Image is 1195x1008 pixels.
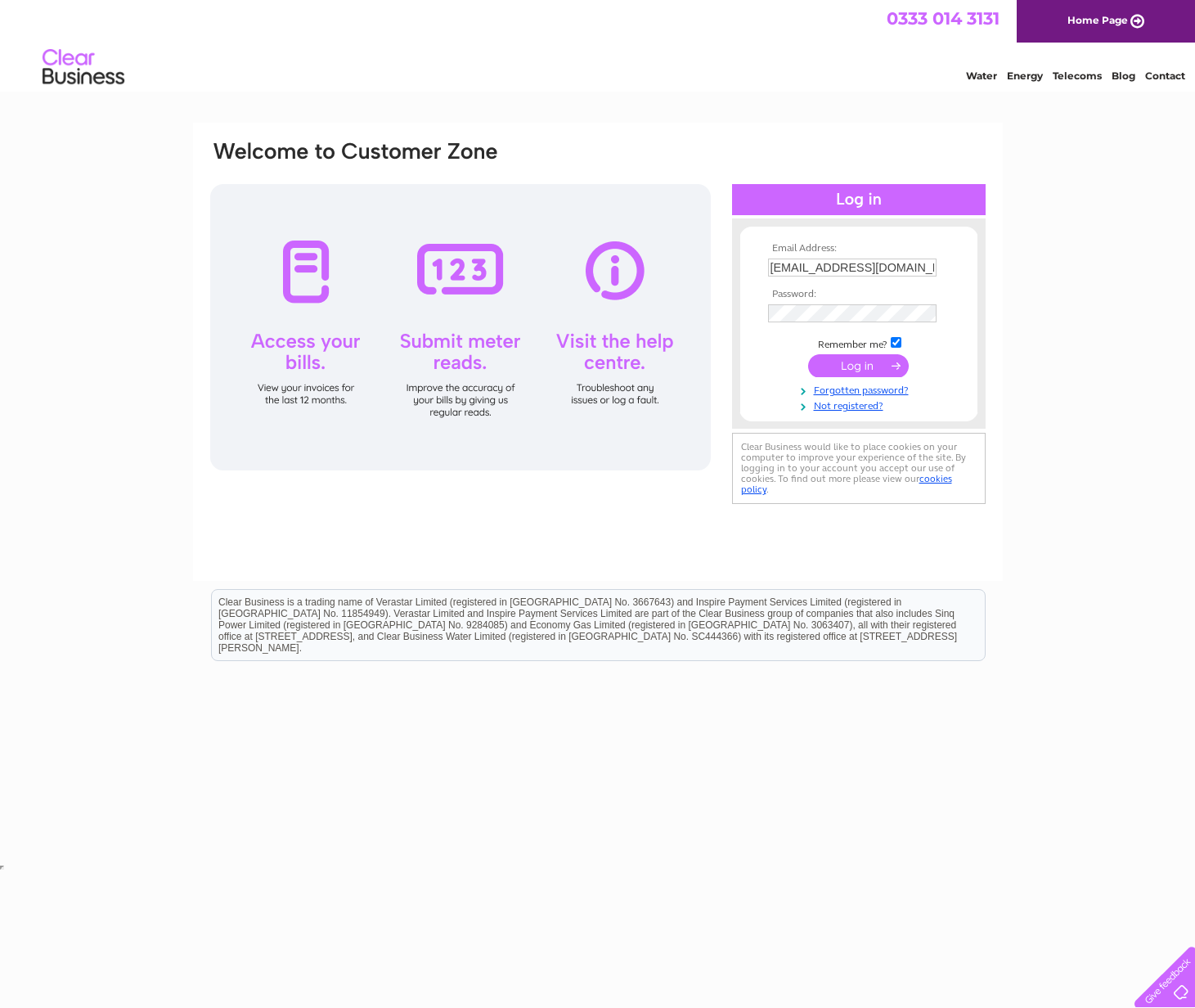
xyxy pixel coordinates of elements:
[764,243,954,254] th: Email Address:
[1112,70,1135,82] a: Blog
[1053,70,1102,82] a: Telecoms
[808,354,909,377] input: Submit
[741,473,952,495] a: cookies policy
[887,8,1000,29] a: 0333 014 3131
[764,335,954,351] td: Remember me?
[966,70,997,82] a: Water
[1007,70,1043,82] a: Energy
[764,289,954,300] th: Password:
[732,433,986,504] div: Clear Business would like to place cookies on your computer to improve your experience of the sit...
[768,397,954,412] a: Not registered?
[212,9,985,79] div: Clear Business is a trading name of Verastar Limited (registered in [GEOGRAPHIC_DATA] No. 3667643...
[1145,70,1185,82] a: Contact
[42,43,125,92] img: logo.png
[768,381,954,397] a: Forgotten password?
